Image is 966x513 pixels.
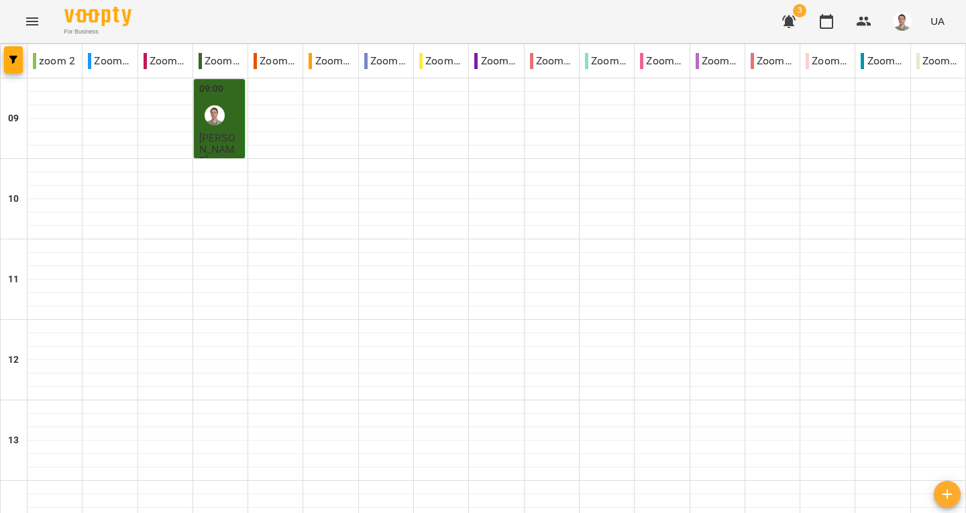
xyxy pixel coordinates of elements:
button: UA [925,9,950,34]
p: Zoom Катя [474,53,518,69]
img: Андрій [205,105,225,125]
h6: 11 [8,272,19,287]
span: 3 [793,4,806,17]
span: [PERSON_NAME] [199,131,235,168]
h6: 10 [8,192,19,207]
span: For Business [64,27,131,36]
h6: 09 [8,111,19,126]
p: Zoom Абігейл [88,53,131,69]
button: Menu [16,5,48,38]
p: Zoom [PERSON_NAME] [806,53,849,69]
img: 08937551b77b2e829bc2e90478a9daa6.png [893,12,912,31]
p: Zoom Даніела [254,53,297,69]
p: Zoom [PERSON_NAME] [199,53,242,69]
button: Створити урок [934,481,961,508]
p: zoom 2 [33,53,75,69]
p: Zoom Жюлі [309,53,352,69]
span: UA [930,14,945,28]
p: Zoom Юлія [861,53,904,69]
p: Zoom [PERSON_NAME] [751,53,794,69]
p: Zoom Катерина [419,53,463,69]
label: 09:00 [199,82,224,97]
p: Zoom [PERSON_NAME] [585,53,629,69]
p: Zoom Каріна [364,53,408,69]
p: Zoom Марина [530,53,574,69]
p: Zoom Оксана [696,53,739,69]
img: Voopty Logo [64,7,131,26]
h6: 13 [8,433,19,448]
p: Zoom Юля [916,53,960,69]
h6: 12 [8,353,19,367]
p: Zoom [PERSON_NAME] [640,53,684,69]
p: Zoom Анастасія [144,53,187,69]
